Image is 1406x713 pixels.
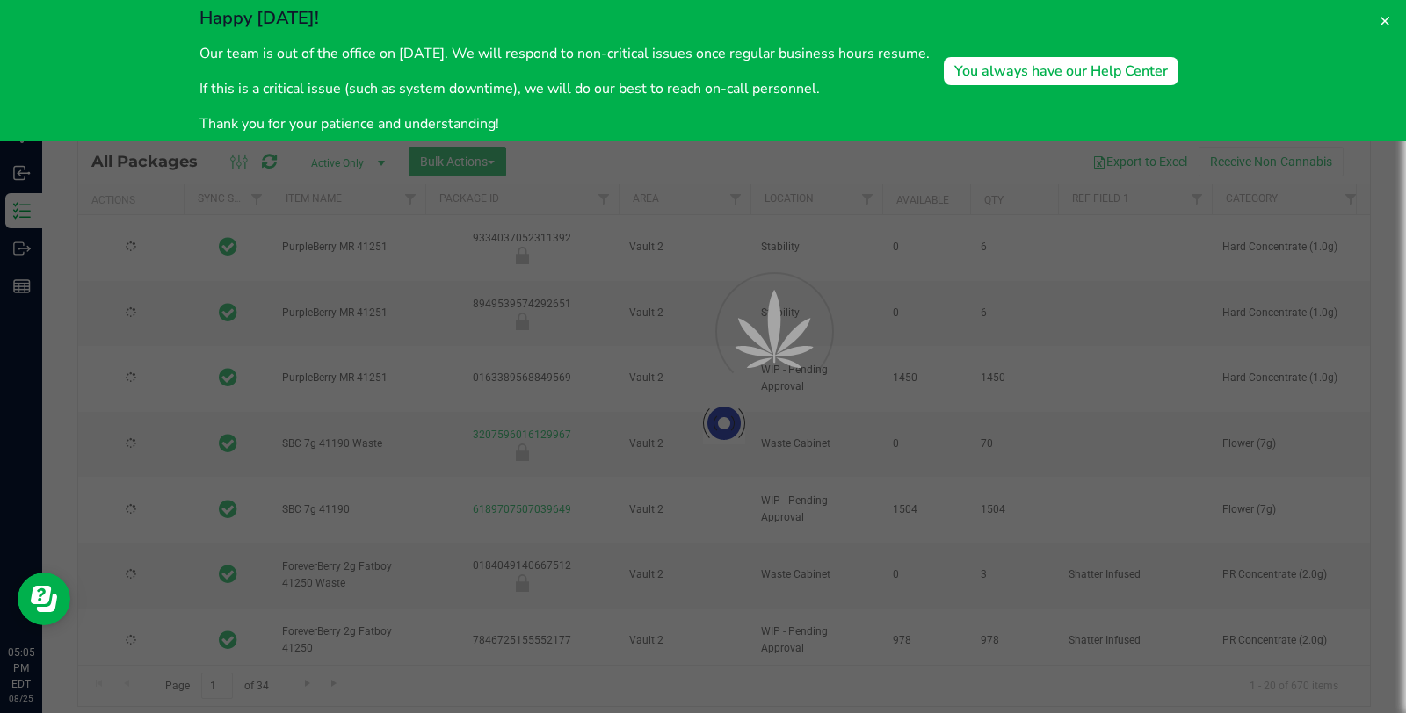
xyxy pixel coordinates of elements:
[199,7,930,29] h2: Happy [DATE]!
[199,78,930,99] p: If this is a critical issue (such as system downtime), we will do our best to reach on-call perso...
[199,43,930,64] p: Our team is out of the office on [DATE]. We will respond to non-critical issues once regular busi...
[18,573,70,625] iframe: Resource center
[954,61,1168,82] div: You always have our Help Center
[199,113,930,134] p: Thank you for your patience and understanding!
